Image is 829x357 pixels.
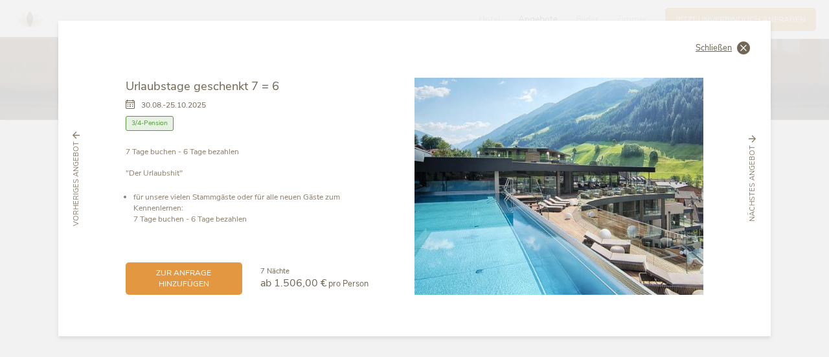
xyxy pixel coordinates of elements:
[126,146,369,179] p: 7 Tage buchen - 6 Tage bezahlen
[133,192,369,224] li: für unsere vielen Stammgäste oder für alle neuen Gäste zum Kennenlernen: 7 Tage buchen - 6 Tage b...
[260,266,290,276] span: 7 Nächte
[126,78,279,94] span: Urlaubstage geschenkt 7 = 6
[747,145,758,222] span: nächstes Angebot
[414,78,703,294] img: Urlaubstage geschenkt 7 = 6
[126,168,183,178] strong: "Der Urlaubshit"
[260,276,327,290] span: ab 1.506,00 €
[126,116,174,131] span: 3/4-Pension
[71,141,82,225] span: vorheriges Angebot
[328,278,369,290] span: pro Person
[141,100,206,111] span: 30.08.-25.10.2025
[696,44,732,52] span: Schließen
[136,268,232,290] span: zur Anfrage hinzufügen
